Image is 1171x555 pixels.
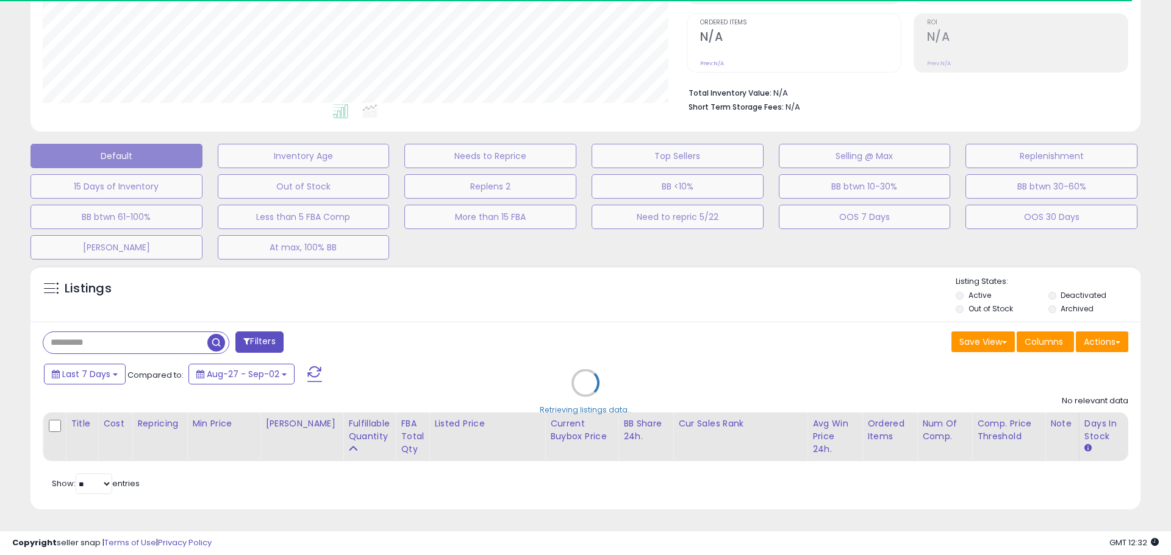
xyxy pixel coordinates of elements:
[927,19,1128,26] span: ROI
[540,404,631,415] div: Retrieving listings data..
[12,537,212,549] div: seller snap | |
[779,205,951,229] button: OOS 7 Days
[700,60,724,67] small: Prev: N/A
[218,235,390,260] button: At max, 100% BB
[965,144,1137,168] button: Replenishment
[927,60,951,67] small: Prev: N/A
[30,235,202,260] button: [PERSON_NAME]
[965,205,1137,229] button: OOS 30 Days
[404,174,576,199] button: Replens 2
[158,537,212,548] a: Privacy Policy
[30,205,202,229] button: BB btwn 61-100%
[592,205,764,229] button: Need to repric 5/22
[218,174,390,199] button: Out of Stock
[689,85,1119,99] li: N/A
[218,205,390,229] button: Less than 5 FBA Comp
[689,102,784,112] b: Short Term Storage Fees:
[700,30,901,46] h2: N/A
[700,19,901,26] span: Ordered Items
[592,144,764,168] button: Top Sellers
[12,537,57,548] strong: Copyright
[30,174,202,199] button: 15 Days of Inventory
[218,144,390,168] button: Inventory Age
[689,88,772,98] b: Total Inventory Value:
[927,30,1128,46] h2: N/A
[30,144,202,168] button: Default
[1109,537,1159,548] span: 2025-09-10 12:32 GMT
[779,144,951,168] button: Selling @ Max
[779,174,951,199] button: BB btwn 10-30%
[965,174,1137,199] button: BB btwn 30-60%
[404,205,576,229] button: More than 15 FBA
[404,144,576,168] button: Needs to Reprice
[104,537,156,548] a: Terms of Use
[786,101,800,113] span: N/A
[592,174,764,199] button: BB <10%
